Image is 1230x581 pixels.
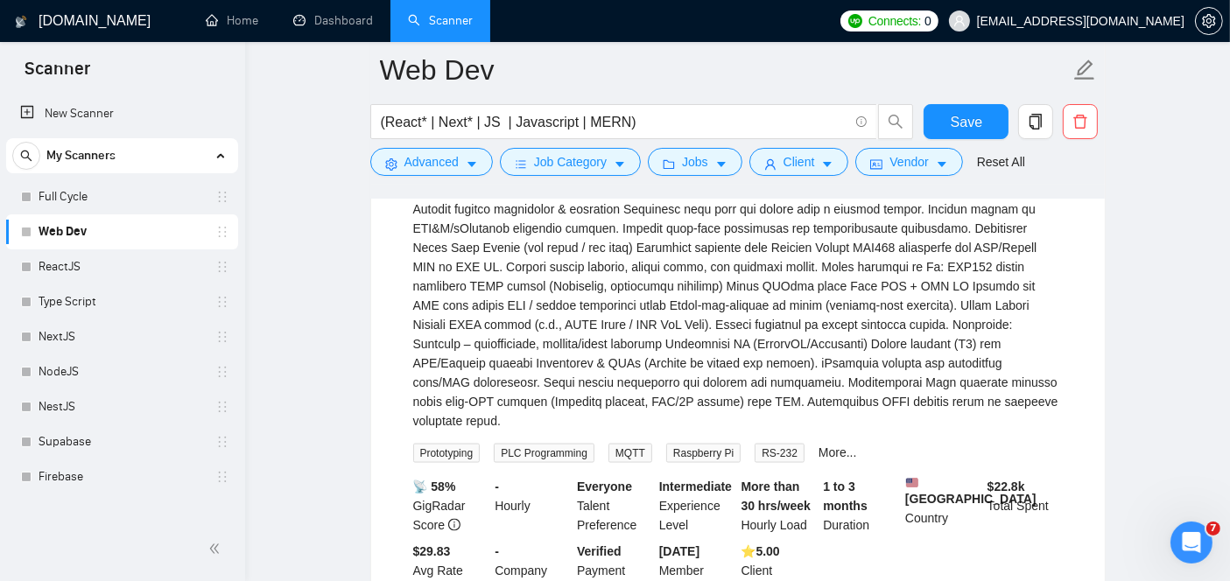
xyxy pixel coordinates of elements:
input: Search Freelance Jobs... [381,111,848,133]
span: 7 [1206,521,1220,535]
span: setting [385,157,397,171]
a: Supabase [39,424,205,459]
div: GigRadar Score [410,477,492,535]
b: [DATE] [659,544,699,558]
span: holder [215,190,229,204]
a: ReactJS [39,249,205,284]
button: userClientcaret-down [749,148,849,176]
button: copy [1018,104,1053,139]
span: holder [215,260,229,274]
span: folder [663,157,675,171]
span: caret-down [936,157,948,171]
span: holder [215,435,229,449]
span: Prototyping [413,444,481,463]
img: 🇺🇸 [906,477,918,489]
span: holder [215,400,229,414]
span: Client [784,152,815,171]
button: Save [924,104,1009,139]
span: Advanced [404,152,459,171]
input: Scanner name... [380,48,1070,92]
button: delete [1063,104,1098,139]
span: Connects: [868,11,921,31]
span: holder [215,365,229,379]
span: Scanner [11,56,104,93]
b: Everyone [577,479,632,493]
span: user [764,157,777,171]
a: Reset All [977,152,1025,171]
button: settingAdvancedcaret-down [370,148,493,176]
b: Verified [577,544,622,558]
b: ⭐️ 5.00 [742,544,780,558]
span: delete [1064,114,1097,129]
a: New Scanner [20,96,224,131]
span: idcard [870,157,882,171]
b: More than 30 hrs/week [742,479,811,513]
img: logo [15,8,27,36]
a: NodeJS [39,354,205,389]
span: bars [515,157,527,171]
b: [GEOGRAPHIC_DATA] [905,477,1037,506]
button: search [878,104,913,139]
span: holder [215,470,229,484]
a: Full Cycle [39,179,205,214]
span: caret-down [821,157,833,171]
div: Talent Preference [573,477,656,535]
li: My Scanners [6,138,238,494]
span: Jobs [682,152,708,171]
span: Raspberry Pi [666,444,741,463]
b: $ 22.8k [988,479,1025,493]
span: info-circle [856,116,868,128]
div: Hourly Load [738,477,820,535]
a: Web Dev [39,214,205,249]
span: Job Category [534,152,607,171]
span: RS-232 [755,444,805,463]
span: holder [215,330,229,344]
a: Firebase [39,459,205,494]
span: user [953,15,966,27]
div: Experience Level [656,477,738,535]
button: barsJob Categorycaret-down [500,148,641,176]
span: holder [215,225,229,239]
button: search [12,142,40,170]
span: caret-down [466,157,478,171]
b: - [495,544,499,558]
li: New Scanner [6,96,238,131]
b: 📡 58% [413,479,456,493]
span: search [13,150,39,162]
span: Vendor [889,152,928,171]
span: info-circle [448,519,460,531]
iframe: Intercom live chat [1170,521,1212,563]
span: caret-down [715,157,727,171]
b: 1 to 3 months [823,479,868,513]
b: Intermediate [659,479,732,493]
a: searchScanner [408,13,473,28]
a: More... [819,445,857,459]
a: Type Script [39,284,205,319]
span: Save [951,111,982,133]
div: Country [902,477,984,535]
a: homeHome [206,13,258,28]
button: folderJobscaret-down [648,148,742,176]
span: My Scanners [46,138,116,173]
span: MQTT [608,444,652,463]
span: 0 [924,11,931,31]
a: NestJS [39,389,205,424]
button: setting [1195,7,1223,35]
span: caret-down [614,157,626,171]
b: $29.83 [413,544,451,558]
a: NextJS [39,319,205,354]
button: idcardVendorcaret-down [855,148,962,176]
span: copy [1019,114,1052,129]
span: setting [1196,14,1222,28]
span: holder [215,295,229,309]
span: edit [1073,59,1096,81]
a: setting [1195,14,1223,28]
b: - [495,479,499,493]
span: search [879,114,912,129]
div: Total Spent [984,477,1066,535]
a: dashboardDashboard [293,13,373,28]
img: upwork-logo.png [848,14,862,28]
span: PLC Programming [494,444,594,463]
div: Duration [819,477,902,535]
span: double-left [208,540,226,557]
